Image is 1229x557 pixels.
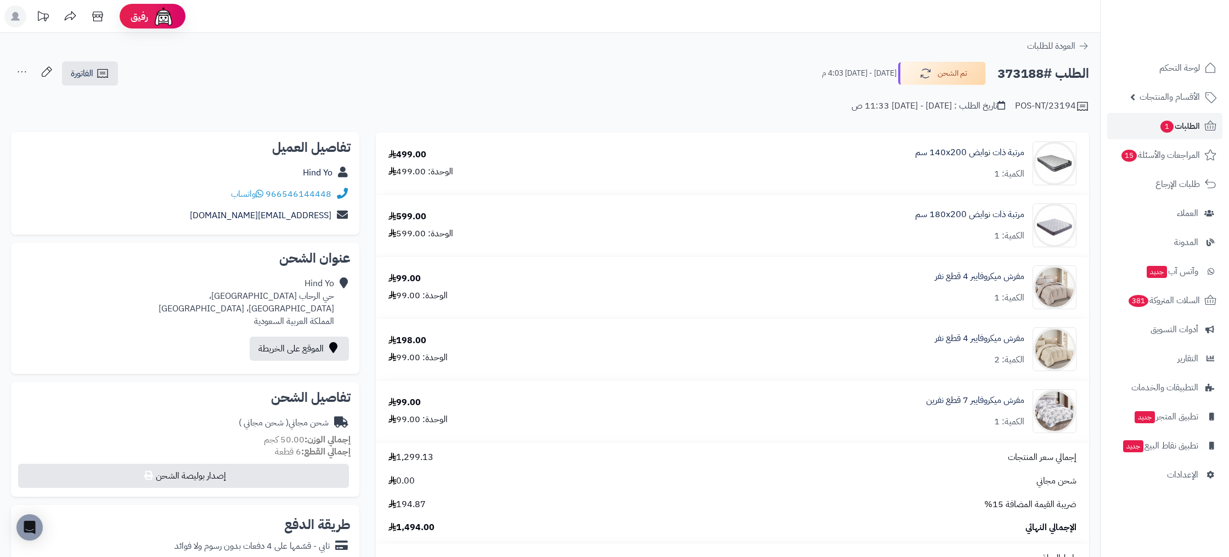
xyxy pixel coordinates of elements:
[1154,8,1219,31] img: logo-2.png
[994,292,1024,304] div: الكمية: 1
[994,354,1024,366] div: الكمية: 2
[1107,374,1222,401] a: التطبيقات والخدمات
[1107,462,1222,488] a: الإعدادات
[1107,316,1222,343] a: أدوات التسويق
[984,498,1076,511] span: ضريبة القيمة المضافة 15%
[1146,264,1198,279] span: وآتس آب
[1123,440,1143,452] span: جديد
[1167,467,1198,482] span: الإعدادات
[1033,141,1076,185] img: 1702551583-26-90x90.jpg
[1174,235,1198,250] span: المدونة
[1033,203,1076,247] img: 1702708315-RS-09-90x90.jpg
[1008,451,1076,464] span: إجمالي سعر المنتجات
[1107,142,1222,168] a: المراجعات والأسئلة15
[301,445,351,458] strong: إجمالي القطع:
[231,187,263,201] a: واتساب
[20,252,351,265] h2: عنوان الشحن
[388,334,426,347] div: 198.00
[153,5,174,27] img: ai-face.png
[1177,206,1198,221] span: العملاء
[275,445,351,458] small: 6 قطعة
[994,168,1024,180] div: الكمية: 1
[1033,327,1076,371] img: 1748262575-1-90x90.jpg
[388,451,433,464] span: 1,299.13
[1127,294,1149,308] span: 381
[131,10,148,23] span: رفيق
[1107,287,1222,314] a: السلات المتروكة381
[18,464,349,488] button: إصدار بوليصة الشحن
[266,187,331,201] a: 966546144448
[159,277,334,327] div: Hind Yo حي الرحاب [GEOGRAPHIC_DATA]، [GEOGRAPHIC_DATA]، [GEOGRAPHIC_DATA] المملكة العربية السعودية
[1177,351,1198,366] span: التقارير
[1033,389,1076,433] img: 1752907903-1-90x90.jpg
[388,166,453,178] div: الوحدة: 499.00
[264,433,351,446] small: 50.00 كجم
[62,61,118,86] a: الفاتورة
[388,413,448,426] div: الوحدة: 99.00
[1107,200,1222,226] a: العملاء
[1147,266,1167,278] span: جديد
[388,521,435,534] span: 1,494.00
[1159,118,1200,134] span: الطلبات
[852,100,1005,112] div: تاريخ الطلب : [DATE] - [DATE] 11:33 ص
[1122,438,1198,453] span: تطبيق نقاط البيع
[388,228,453,240] div: الوحدة: 599.00
[1131,380,1198,395] span: التطبيقات والخدمات
[1107,55,1222,81] a: لوحة التحكم
[1151,322,1198,337] span: أدوات التسويق
[1107,433,1222,459] a: تطبيق نقاط البيعجديد
[994,416,1024,428] div: الكمية: 1
[1036,475,1076,487] span: شحن مجاني
[20,141,351,154] h2: تفاصيل العميل
[915,208,1024,221] a: مرتبة ذات نوابض 180x200 سم
[1120,147,1200,163] span: المراجعات والأسئلة
[1107,345,1222,372] a: التقارير
[284,518,351,531] h2: طريقة الدفع
[898,62,986,85] button: تم الشحن
[239,417,329,429] div: شحن مجاني
[16,514,43,541] div: Open Intercom Messenger
[994,230,1024,242] div: الكمية: 1
[1140,89,1200,105] span: الأقسام والمنتجات
[1027,39,1089,53] a: العودة للطلبات
[388,396,421,409] div: 99.00
[388,211,426,223] div: 599.00
[935,270,1024,283] a: مفرش ميكروفايبر 4 قطع نفر
[1027,39,1075,53] span: العودة للطلبات
[1134,409,1198,424] span: تطبيق المتجر
[1155,177,1200,192] span: طلبات الإرجاع
[388,272,421,285] div: 99.00
[388,351,448,364] div: الوحدة: 99.00
[388,289,448,302] div: الوحدة: 99.00
[1127,293,1200,308] span: السلات المتروكة
[1025,521,1076,534] span: الإجمالي النهائي
[174,540,330,553] div: تابي - قسّمها على 4 دفعات بدون رسوم ولا فوائد
[305,433,351,446] strong: إجمالي الوزن:
[239,416,289,429] span: ( شحن مجاني )
[997,62,1089,85] h2: الطلب #373188
[388,498,426,511] span: 194.87
[926,394,1024,407] a: مفرش ميكروفايبر 7 قطع نفرين
[1160,120,1174,133] span: 1
[1107,229,1222,255] a: المدونة
[20,391,351,404] h2: تفاصيل الشحن
[388,149,426,161] div: 499.00
[190,209,331,222] a: [EMAIL_ADDRESS][DOMAIN_NAME]
[1107,113,1222,139] a: الطلبات1
[935,332,1024,345] a: مفرش ميكروفايبر 4 قطع نفر
[1135,411,1155,423] span: جديد
[1159,60,1200,76] span: لوحة التحكم
[1033,265,1076,309] img: 1748258024-1-90x90.jpg
[1121,149,1138,162] span: 15
[822,68,897,79] small: [DATE] - [DATE] 4:03 م
[915,146,1024,159] a: مرتبة ذات نوابض 140x200 سم
[303,166,332,179] a: Hind Yo
[71,67,93,80] span: الفاتورة
[250,337,349,361] a: الموقع على الخريطة
[388,475,415,487] span: 0.00
[1015,100,1089,113] div: POS-NT/23194
[29,5,57,30] a: تحديثات المنصة
[1107,258,1222,285] a: وآتس آبجديد
[1107,171,1222,197] a: طلبات الإرجاع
